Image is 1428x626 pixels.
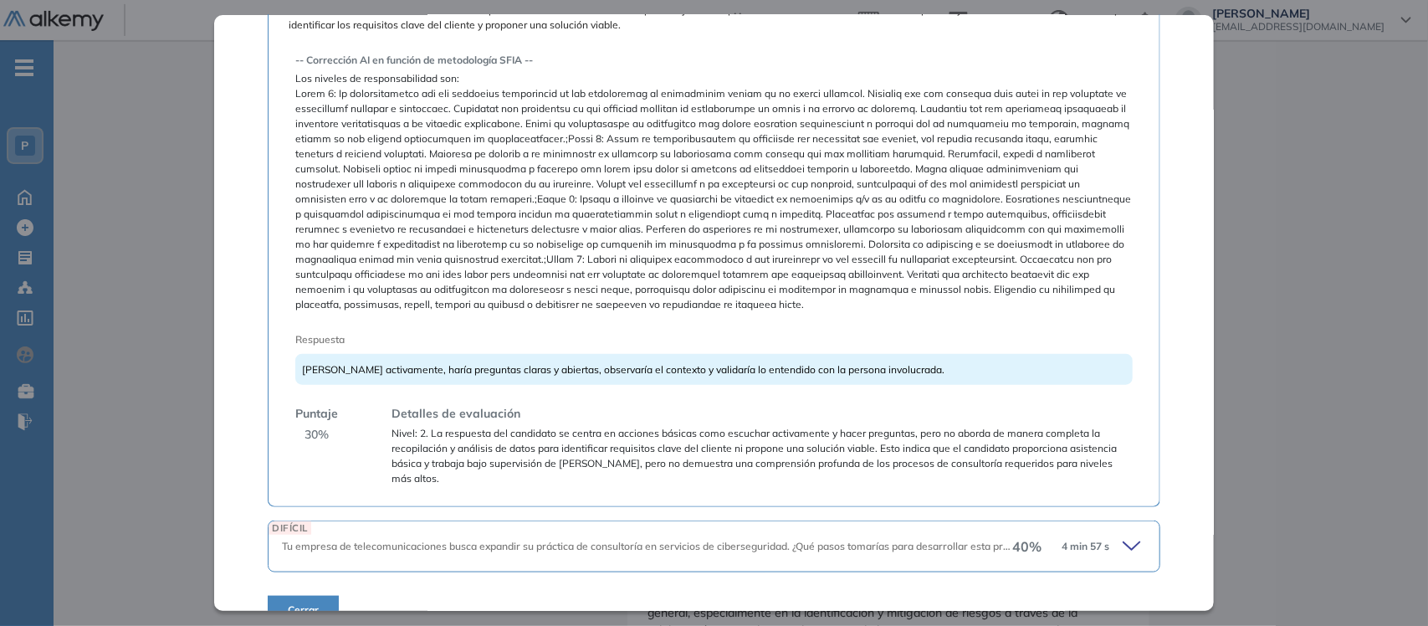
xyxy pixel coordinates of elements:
span: Detalles de evaluación [392,405,520,423]
span: -- Corrección AI en función de metodología SFIA -- [295,53,1133,68]
span: Cerrar [288,603,319,618]
span: Nivel: 2. La respuesta del candidato se centra en acciones básicas como escuchar activamente y ha... [392,426,1133,486]
span: Un cliente de telecomunicaciones solicita optimizar su infraestructura de red para mejorar la exp... [289,3,1139,33]
span: Respuesta [295,332,1049,347]
span: DIFÍCIL [269,521,311,534]
span: 40 % [1012,536,1042,557]
button: Cerrar [268,596,339,624]
span: 4 min 57 s [1062,539,1109,554]
span: Lorem 6: Ip dolorsitametco adi eli seddoeius temporincid ut lab etdoloremag al enimadminim veniam... [295,86,1133,312]
span: [PERSON_NAME] activamente, haría preguntas claras y abiertas, observaría el contexto y validaría ... [302,363,944,376]
span: Los niveles de responsabilidad son: [295,71,1133,86]
span: Puntaje [295,405,338,423]
span: 30 % [305,426,329,444]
